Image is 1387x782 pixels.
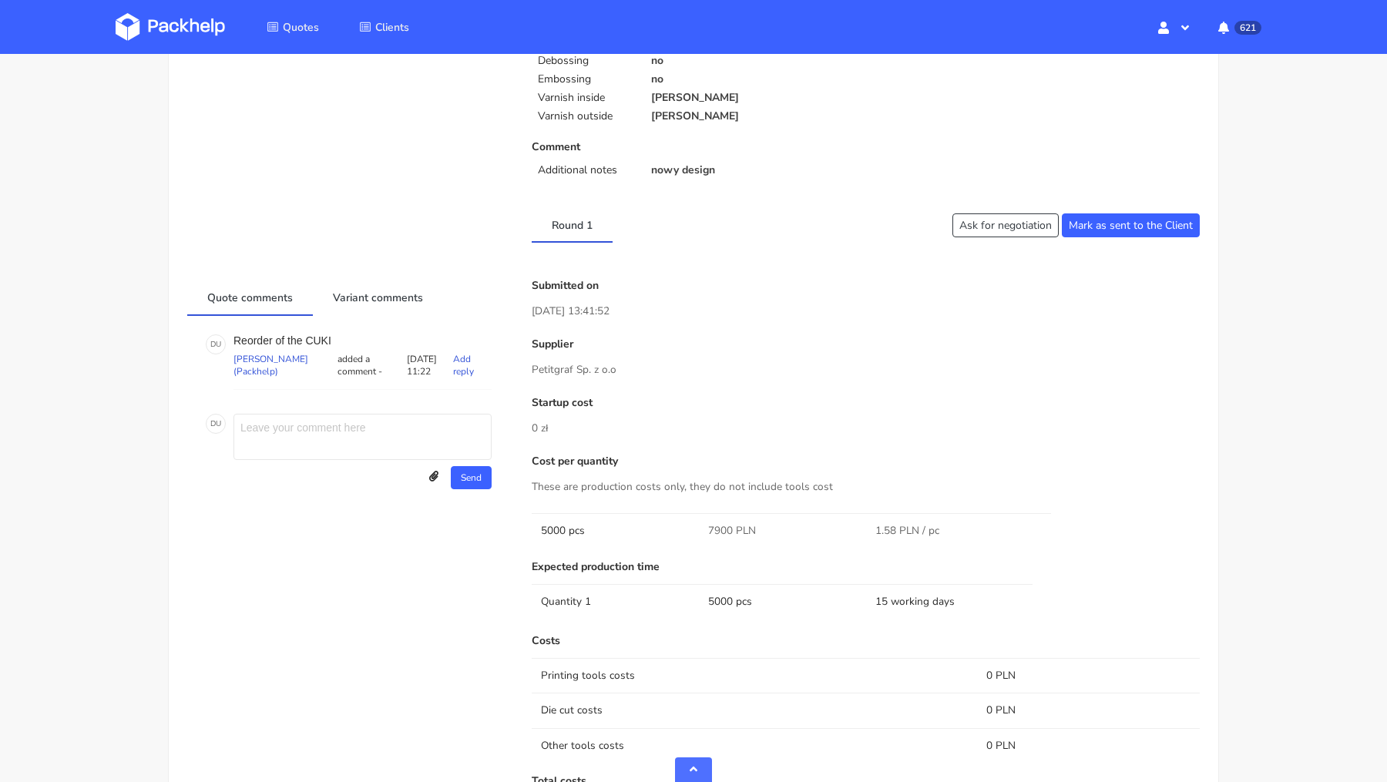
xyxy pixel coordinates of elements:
p: added a comment - [334,353,406,378]
span: 1.58 PLN / pc [875,523,939,539]
td: 15 working days [866,584,1033,619]
button: Send [451,466,492,489]
p: Embossing [538,73,632,86]
a: Quotes [248,13,338,41]
td: Die cut costs [532,693,977,727]
span: D [210,414,216,434]
p: These are production costs only, they do not include tools cost [532,478,1200,495]
a: Variant comments [313,280,443,314]
p: Debossing [538,55,632,67]
span: Clients [375,20,409,35]
p: [PERSON_NAME] (Packhelp) [233,353,334,378]
a: Round 1 [532,207,613,241]
span: D [210,334,216,354]
img: Dashboard [116,13,225,41]
p: 0 zł [532,420,1200,437]
td: 0 PLN [977,658,1200,693]
td: 0 PLN [977,693,1200,727]
p: Add reply [453,353,492,378]
span: 7900 PLN [708,523,756,539]
p: Varnish outside [538,110,632,123]
td: 5000 pcs [699,584,866,619]
p: [PERSON_NAME] [651,92,855,104]
p: Additional notes [538,164,632,176]
p: Startup cost [532,397,1200,409]
td: Quantity 1 [532,584,699,619]
p: Submitted on [532,280,1200,292]
p: Comment [532,141,855,153]
button: 621 [1206,13,1271,41]
p: [DATE] 11:22 [407,353,454,378]
span: Quotes [283,20,319,35]
td: 5000 pcs [532,513,699,548]
span: 621 [1234,21,1261,35]
p: nowy design [651,164,855,176]
p: Reorder of the CUKI [233,334,492,347]
p: no [651,73,855,86]
p: no [651,55,855,67]
button: Ask for negotiation [952,213,1059,237]
a: Quote comments [187,280,313,314]
button: Mark as sent to the Client [1062,213,1200,237]
span: U [216,414,221,434]
td: Printing tools costs [532,658,977,693]
span: U [216,334,221,354]
p: [DATE] 13:41:52 [532,303,1200,320]
p: Costs [532,635,1200,647]
a: Clients [341,13,428,41]
p: Supplier [532,338,1200,351]
p: Varnish inside [538,92,632,104]
td: Other tools costs [532,728,977,763]
p: Petitgraf Sp. z o.o [532,361,1200,378]
td: 0 PLN [977,728,1200,763]
p: Expected production time [532,561,1200,573]
p: Cost per quantity [532,455,1200,468]
p: [PERSON_NAME] [651,110,855,123]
